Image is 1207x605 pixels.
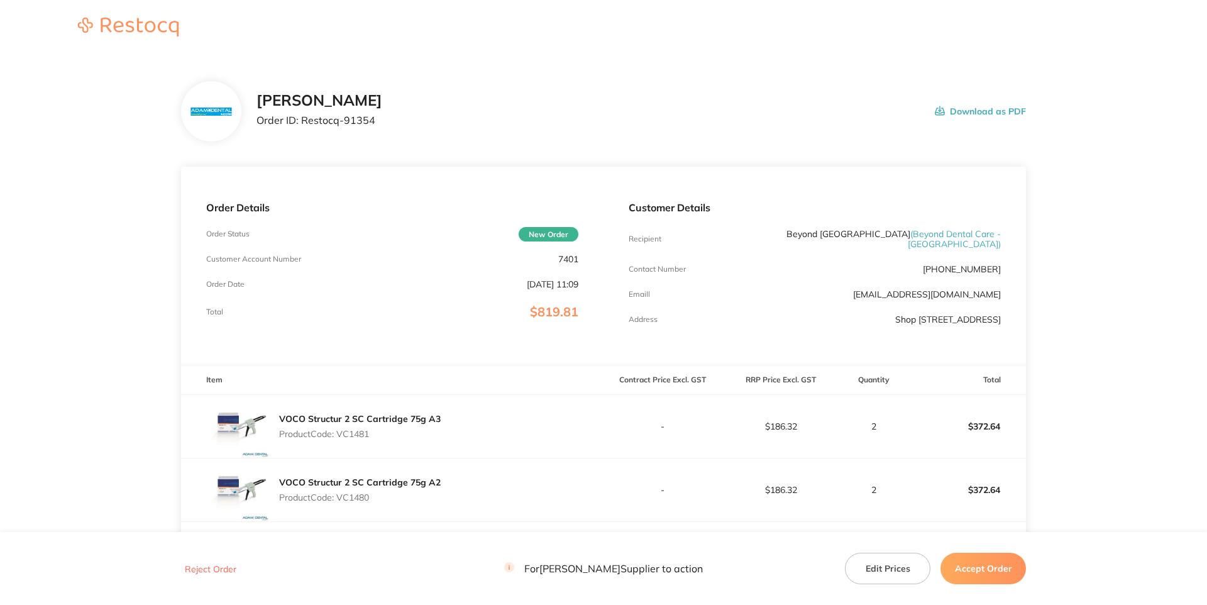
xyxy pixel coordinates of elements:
p: Recipient [629,235,661,243]
p: Order Date [206,280,245,289]
p: For [PERSON_NAME] Supplier to action [504,563,703,575]
p: Total [206,308,223,316]
td: Message: - [181,522,603,560]
p: Order Status [206,230,250,238]
h2: [PERSON_NAME] [256,92,382,109]
button: Reject Order [181,563,240,575]
span: ( Beyond Dental Care - [GEOGRAPHIC_DATA] ) [908,228,1001,250]
p: Product Code: VC1481 [279,429,441,439]
p: Beyond [GEOGRAPHIC_DATA] [752,229,1001,249]
p: - [604,421,721,431]
p: $186.32 [722,485,839,495]
p: Product Code: VC1480 [279,492,441,502]
button: Accept Order [940,553,1026,584]
img: c2ZtcnA1YQ [206,458,269,521]
th: Contract Price Excl. GST [603,365,722,395]
th: Quantity [840,365,908,395]
button: Edit Prices [845,553,930,584]
p: $372.64 [908,475,1025,505]
img: cG43aTRmOA [206,395,269,458]
p: Address [629,315,658,324]
th: Total [908,365,1026,395]
a: VOCO Structur 2 SC Cartridge 75g A2 [279,477,441,488]
th: RRP Price Excl. GST [722,365,840,395]
p: Emaill [629,290,650,299]
a: VOCO Structur 2 SC Cartridge 75g A3 [279,413,441,425]
th: Item [181,365,603,395]
p: 2 [840,421,907,431]
a: [EMAIL_ADDRESS][DOMAIN_NAME] [853,289,1001,300]
p: Order ID: Restocq- 91354 [256,114,382,126]
img: Restocq logo [65,18,191,36]
p: 2 [840,485,907,495]
span: $819.81 [530,304,578,319]
span: New Order [519,227,578,241]
img: N3hiYW42Mg [190,108,231,116]
p: Customer Account Number [206,255,301,264]
button: Download as PDF [935,92,1026,131]
p: 7401 [558,254,578,264]
p: [PHONE_NUMBER] [923,264,1001,274]
a: Restocq logo [65,18,191,38]
p: Contact Number [629,265,686,274]
p: [DATE] 11:09 [527,279,578,289]
p: Customer Details [629,202,1001,213]
p: Order Details [206,202,578,213]
p: $372.64 [908,411,1025,441]
p: Shop [STREET_ADDRESS] [895,314,1001,325]
p: - [604,485,721,495]
p: $186.32 [722,421,839,431]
